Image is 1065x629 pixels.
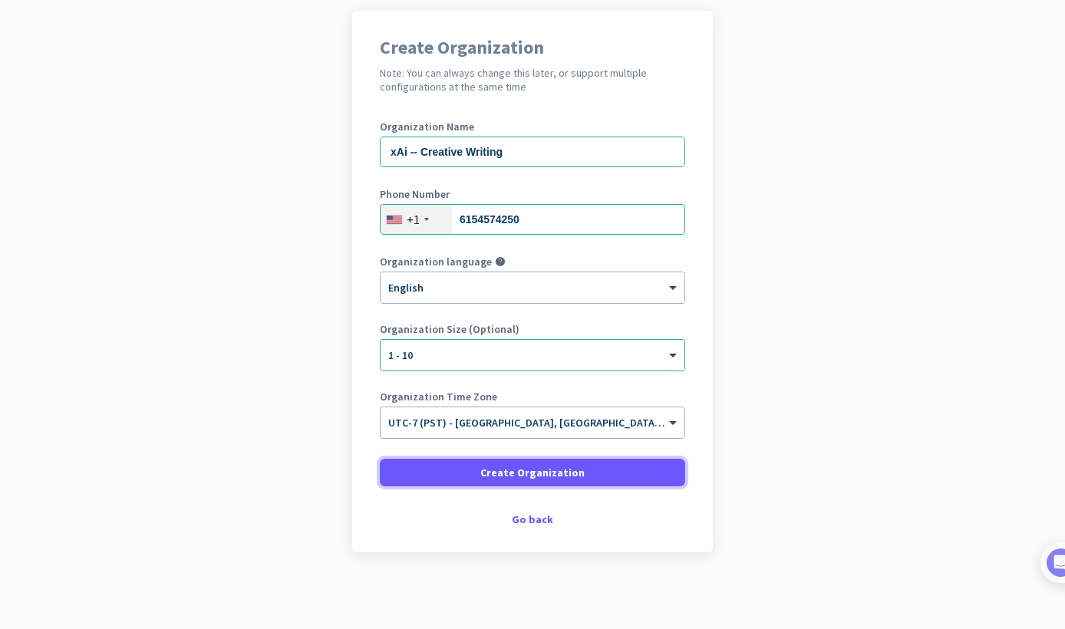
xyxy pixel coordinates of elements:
[380,121,685,132] label: Organization Name
[380,324,685,334] label: Organization Size (Optional)
[495,256,506,267] i: help
[380,391,685,402] label: Organization Time Zone
[407,212,420,227] div: +1
[480,465,585,480] span: Create Organization
[380,204,685,235] input: 201-555-0123
[380,38,685,57] h1: Create Organization
[380,137,685,167] input: What is the name of your organization?
[380,514,685,525] div: Go back
[380,256,492,267] label: Organization language
[380,189,685,199] label: Phone Number
[380,459,685,486] button: Create Organization
[380,66,685,94] h2: Note: You can always change this later, or support multiple configurations at the same time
